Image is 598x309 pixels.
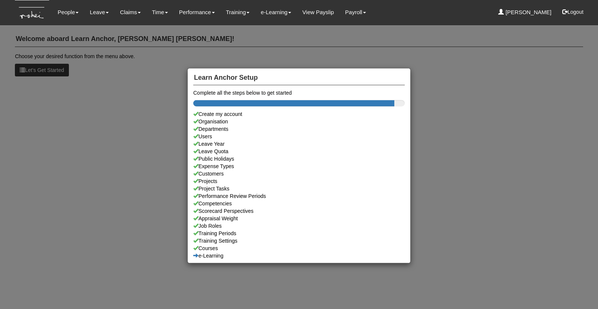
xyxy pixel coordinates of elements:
[567,279,591,302] iframe: chat widget
[193,177,405,185] a: Projects
[193,252,405,259] a: e-Learning
[193,148,405,155] a: Leave Quota
[193,230,405,237] a: Training Periods
[193,170,405,177] a: Customers
[193,192,405,200] a: Performance Review Periods
[193,245,405,252] a: Courses
[193,163,405,170] a: Expense Types
[193,237,405,245] a: Training Settings
[193,70,405,85] h4: Learn Anchor Setup
[193,133,405,140] a: Users
[193,215,405,222] a: Appraisal Weight
[193,200,405,207] a: Competencies
[193,110,405,118] div: Create my account
[193,118,405,125] a: Organisation
[193,89,405,97] div: Complete all the steps below to get started
[193,155,405,163] a: Public Holidays
[193,185,405,192] a: Project Tasks
[193,125,405,133] a: Departments
[193,207,405,215] a: Scorecard Perspectives
[193,222,405,230] a: Job Roles
[193,140,405,148] a: Leave Year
